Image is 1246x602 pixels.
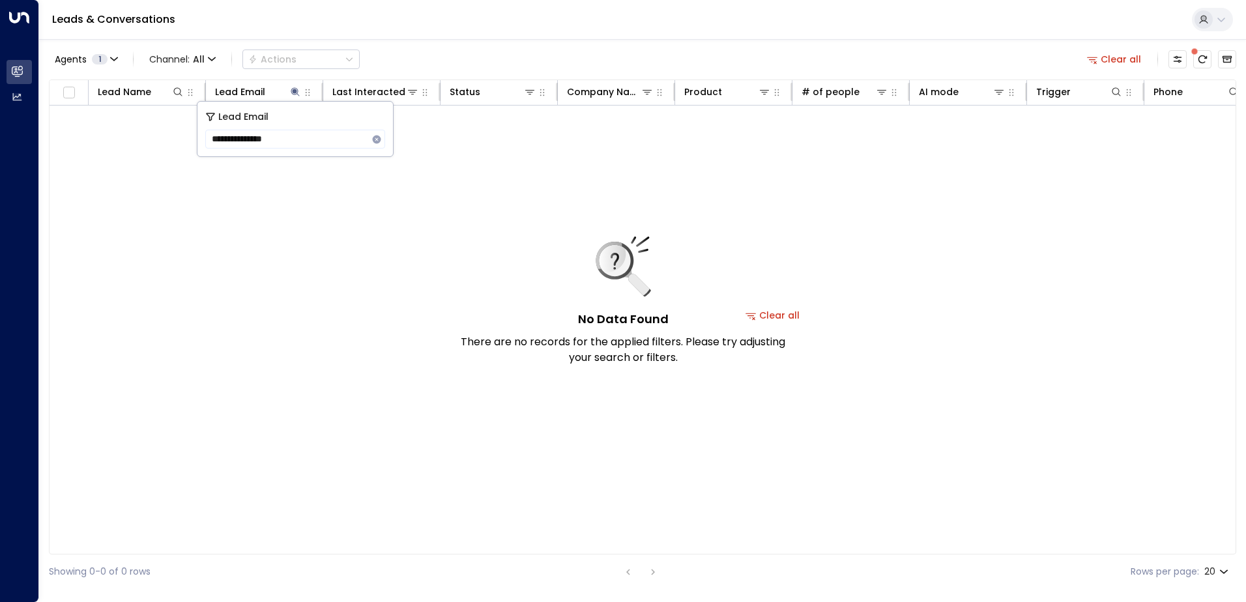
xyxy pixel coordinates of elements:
div: Product [684,84,722,100]
div: Company Name [567,84,654,100]
div: # of people [802,84,888,100]
div: Company Name [567,84,641,100]
div: AI mode [919,84,1006,100]
span: All [193,54,205,64]
div: Product [684,84,771,100]
button: Clear all [1082,50,1147,68]
div: Lead Email [215,84,302,100]
div: Showing 0-0 of 0 rows [49,565,151,579]
h5: No Data Found [578,310,669,328]
div: Button group with a nested menu [242,50,360,69]
div: Status [450,84,480,100]
div: Last Interacted [332,84,419,100]
div: Phone [1153,84,1183,100]
a: Leads & Conversations [52,12,175,27]
button: Channel:All [144,50,221,68]
button: Archived Leads [1218,50,1236,68]
div: 20 [1204,562,1231,581]
div: Lead Name [98,84,184,100]
div: AI mode [919,84,959,100]
div: Trigger [1036,84,1071,100]
div: Actions [248,53,297,65]
p: There are no records for the applied filters. Please try adjusting your search or filters. [460,334,786,365]
button: Actions [242,50,360,69]
span: Toggle select all [61,85,77,101]
span: Channel: [144,50,221,68]
span: Lead Email [218,109,268,124]
button: Customize [1168,50,1187,68]
span: There are new threads available. Refresh the grid to view the latest updates. [1193,50,1211,68]
div: Lead Name [98,84,151,100]
span: 1 [92,54,108,64]
label: Rows per page: [1131,565,1199,579]
nav: pagination navigation [620,564,661,580]
div: Trigger [1036,84,1123,100]
div: Phone [1153,84,1240,100]
div: Last Interacted [332,84,405,100]
div: Lead Email [215,84,265,100]
button: Agents1 [49,50,123,68]
div: Status [450,84,536,100]
span: Agents [55,55,87,64]
div: # of people [802,84,860,100]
